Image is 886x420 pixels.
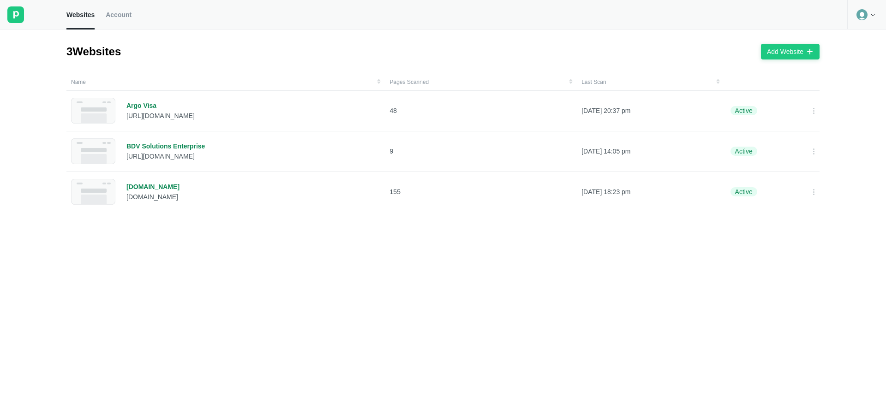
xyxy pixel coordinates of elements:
span: Websites [66,11,95,19]
p: 9 [390,147,573,155]
button: Add Website [761,44,820,59]
div: Add Website [767,47,803,56]
p: 155 [390,188,573,196]
p: 48 [390,106,573,115]
div: Active [730,187,757,196]
td: Name [66,74,385,90]
td: Pages Scanned [385,74,577,90]
td: Last Scan [577,74,724,90]
div: [URL][DOMAIN_NAME] [126,112,195,120]
span: Account [106,11,132,19]
div: [DOMAIN_NAME] [126,193,180,201]
div: Argo Visa [126,101,195,110]
div: Active [730,106,757,115]
p: [DATE] 18:23 pm [581,188,719,196]
div: BDV Solutions Enterprise [126,142,205,150]
p: [DATE] 20:37 pm [581,106,719,115]
p: [DATE] 14:05 pm [581,147,719,155]
div: [URL][DOMAIN_NAME] [126,152,205,160]
div: 3 Websites [66,44,121,59]
div: Active [730,147,757,156]
div: [DOMAIN_NAME] [126,183,180,191]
